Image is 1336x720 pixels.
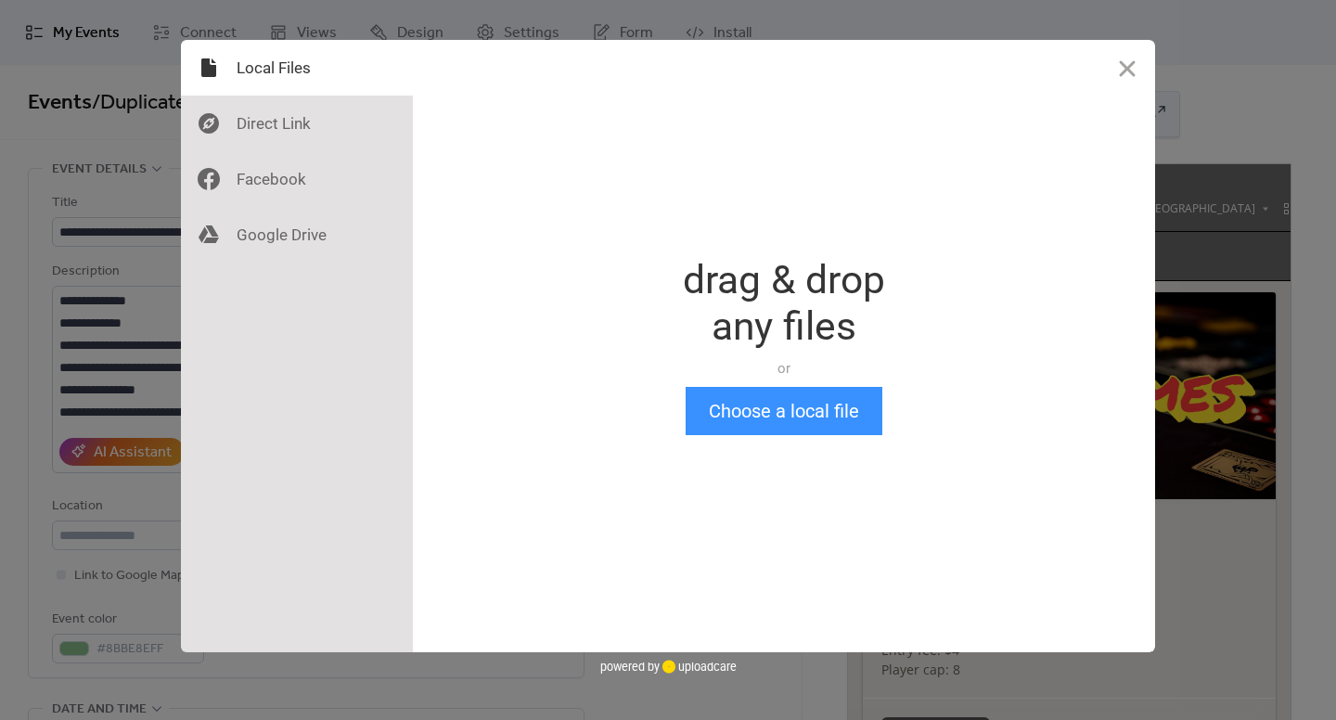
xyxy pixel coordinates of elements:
div: Facebook [181,151,413,207]
div: drag & drop any files [683,257,885,350]
div: Local Files [181,40,413,96]
a: uploadcare [660,660,737,674]
button: Choose a local file [686,387,882,435]
div: Direct Link [181,96,413,151]
div: or [683,359,885,378]
button: Close [1099,40,1155,96]
div: Google Drive [181,207,413,263]
div: powered by [600,652,737,680]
